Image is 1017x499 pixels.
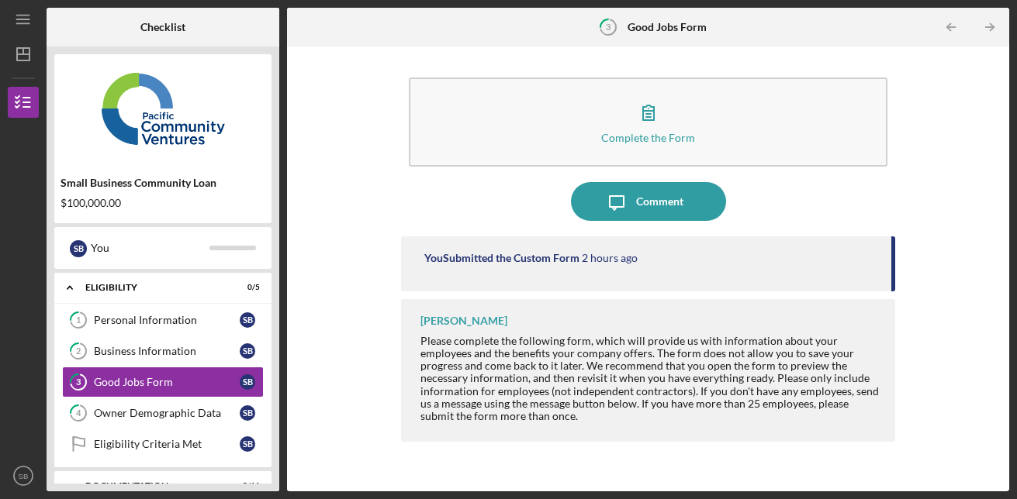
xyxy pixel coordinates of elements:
[76,377,81,387] tspan: 3
[240,343,255,359] div: S B
[76,315,81,325] tspan: 1
[582,252,638,264] time: 2025-09-28 20:19
[94,438,240,450] div: Eligibility Criteria Met
[70,240,87,257] div: S B
[62,428,264,459] a: Eligibility Criteria MetSB
[85,283,221,292] div: Eligibility
[636,182,683,221] div: Comment
[61,197,265,209] div: $100,000.00
[240,374,255,390] div: S B
[76,346,81,356] tspan: 2
[91,235,209,261] div: You
[61,177,265,189] div: Small Business Community Loan
[62,336,264,367] a: 2Business InformationSB
[76,408,81,418] tspan: 4
[571,182,726,221] button: Comment
[232,481,260,490] div: 0 / 11
[140,21,185,33] b: Checklist
[94,345,240,357] div: Business Information
[420,335,880,422] div: Please complete the following form, which will provide us with information about your employees a...
[62,367,264,397] a: 3Good Jobs FormSB
[19,472,29,480] text: SB
[8,460,39,491] button: SB
[409,77,888,167] button: Complete the Form
[240,436,255,452] div: S B
[424,252,579,264] div: You Submitted the Custom Form
[240,405,255,421] div: S B
[62,305,264,336] a: 1Personal InformationSB
[606,22,611,32] tspan: 3
[94,314,240,326] div: Personal Information
[232,283,260,292] div: 0 / 5
[420,315,507,327] div: [PERSON_NAME]
[601,132,695,143] div: Complete the Form
[62,397,264,428] a: 4Owner Demographic DataSB
[94,407,240,419] div: Owner Demographic Data
[628,21,707,33] b: Good Jobs Form
[85,481,221,490] div: Documentation
[54,62,272,155] img: Product logo
[94,376,240,388] div: Good Jobs Form
[240,312,255,328] div: S B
